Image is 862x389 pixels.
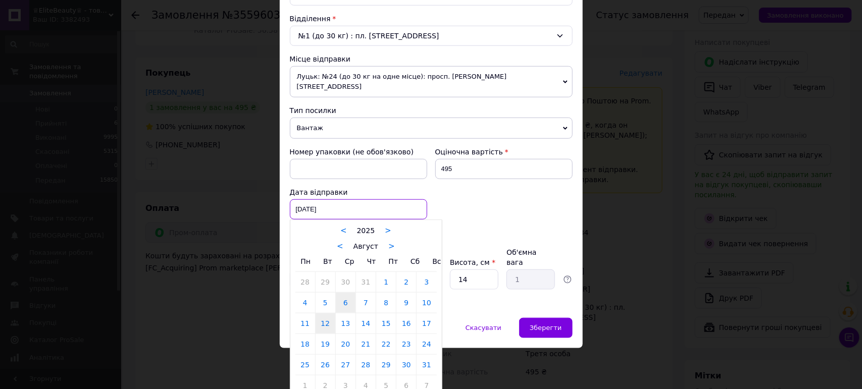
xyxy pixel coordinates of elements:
a: 26 [316,355,335,375]
a: 29 [376,355,396,375]
span: Скасувати [466,324,501,331]
a: 18 [295,334,315,354]
a: 22 [376,334,396,354]
a: 10 [417,293,436,313]
span: Вт [323,257,332,265]
a: 6 [336,293,356,313]
a: > [385,226,391,235]
a: 30 [396,355,416,375]
a: 16 [396,313,416,334]
a: 31 [356,272,376,292]
a: 1 [376,272,396,292]
a: 4 [295,293,315,313]
span: Август [353,242,378,250]
a: 2 [396,272,416,292]
a: 7 [356,293,376,313]
a: 23 [396,334,416,354]
a: 17 [417,313,436,334]
a: 15 [376,313,396,334]
a: 19 [316,334,335,354]
span: Зберегти [530,324,562,331]
a: 11 [295,313,315,334]
a: 13 [336,313,356,334]
span: Ср [345,257,354,265]
span: Пт [388,257,398,265]
a: 9 [396,293,416,313]
a: 30 [336,272,356,292]
a: 14 [356,313,376,334]
span: Чт [367,257,376,265]
a: 28 [356,355,376,375]
span: Вс [433,257,441,265]
a: 27 [336,355,356,375]
a: 24 [417,334,436,354]
a: 8 [376,293,396,313]
a: 5 [316,293,335,313]
a: 28 [295,272,315,292]
span: 2025 [357,227,375,235]
a: 31 [417,355,436,375]
span: Пн [301,257,311,265]
a: 21 [356,334,376,354]
a: 20 [336,334,356,354]
a: < [337,242,343,251]
a: > [388,242,395,251]
a: 25 [295,355,315,375]
a: 3 [417,272,436,292]
a: 12 [316,313,335,334]
a: < [340,226,347,235]
span: Сб [411,257,420,265]
a: 29 [316,272,335,292]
